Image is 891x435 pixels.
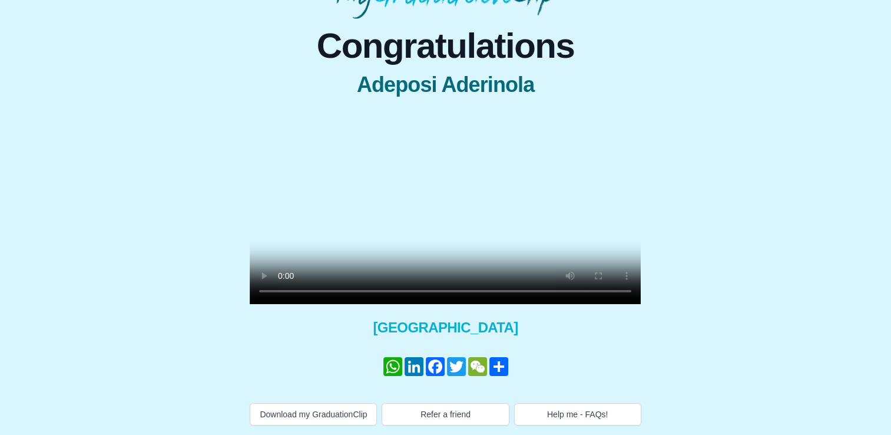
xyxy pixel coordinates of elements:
a: Facebook [425,357,446,376]
a: Share [488,357,509,376]
span: [GEOGRAPHIC_DATA] [250,318,641,337]
a: Twitter [446,357,467,376]
button: Refer a friend [382,403,509,426]
button: Help me - FAQs! [514,403,641,426]
span: Adeposi Aderinola [250,73,641,97]
span: Congratulations [250,28,641,64]
a: WeChat [467,357,488,376]
a: WhatsApp [382,357,403,376]
button: Download my GraduationClip [250,403,377,426]
a: LinkedIn [403,357,425,376]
